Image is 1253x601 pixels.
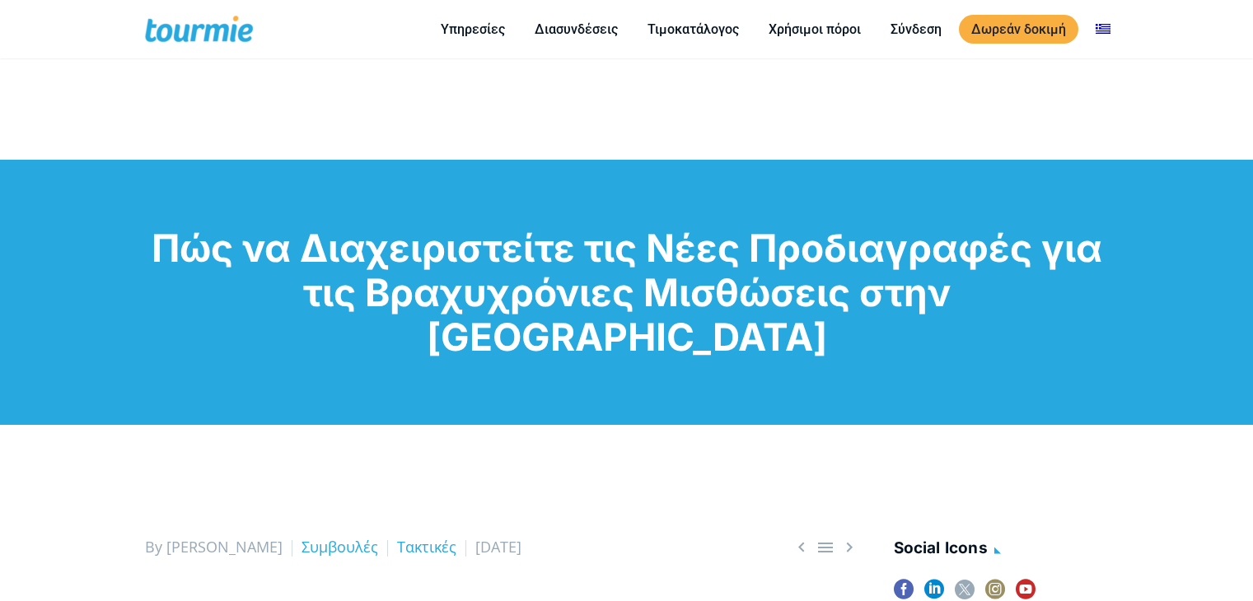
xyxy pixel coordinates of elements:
a: Συμβουλές [302,537,378,557]
a:  [816,537,835,557]
span: Previous post [792,537,811,557]
span: [DATE] [475,537,521,557]
a: Τακτικές [397,537,456,557]
a: Δωρεάν δοκιμή [959,15,1078,44]
a: Διασυνδέσεις [522,19,630,40]
a: Τιμοκατάλογος [635,19,751,40]
a: Σύνδεση [878,19,954,40]
span: Next post [839,537,859,557]
a: Χρήσιμοι πόροι [756,19,873,40]
span: By [PERSON_NAME] [145,537,283,557]
h1: Πώς να Διαχειριστείτε τις Νέες Προδιαγραφές για τις Βραχυχρόνιες Μισθώσεις στην [GEOGRAPHIC_DATA] [145,226,1109,359]
a:  [792,537,811,557]
a: Υπηρεσίες [428,19,517,40]
h4: social icons [894,536,1109,563]
a:  [839,537,859,557]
